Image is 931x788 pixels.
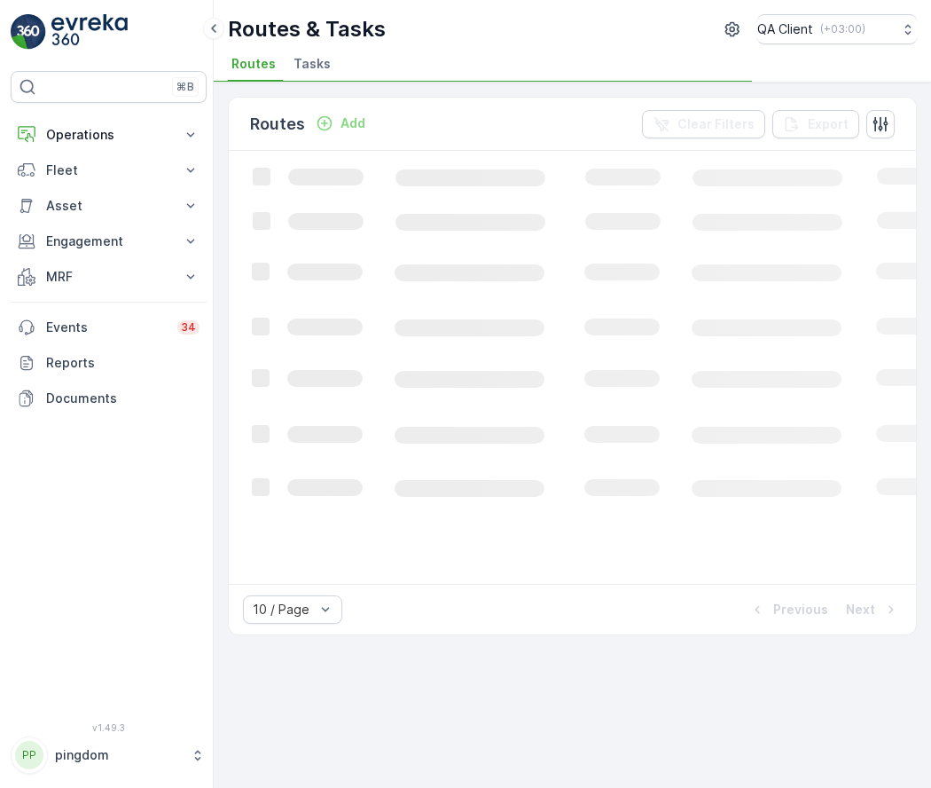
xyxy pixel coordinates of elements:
img: logo [11,14,46,50]
button: PPpingdom [11,737,207,774]
img: logo_light-DOdMpM7g.png [51,14,128,50]
p: Routes [250,112,305,137]
p: Engagement [46,232,171,250]
p: Fleet [46,162,171,179]
div: PP [15,741,43,769]
p: Next [846,601,875,619]
button: Next [844,599,902,620]
button: Fleet [11,153,207,188]
p: Add [340,114,365,132]
p: Asset [46,197,171,215]
button: Asset [11,188,207,224]
button: Add [309,113,372,134]
button: MRF [11,259,207,295]
p: MRF [46,268,171,286]
button: Operations [11,117,207,153]
button: QA Client(+03:00) [757,14,917,44]
button: Previous [747,599,830,620]
p: Documents [46,390,199,407]
p: Reports [46,354,199,372]
p: QA Client [757,20,813,38]
button: Clear Filters [642,110,765,138]
p: 34 [181,320,196,335]
p: ⌘B [176,80,194,94]
p: pingdom [55,746,182,764]
p: Clear Filters [677,115,755,133]
p: Routes & Tasks [228,15,386,43]
button: Export [772,110,859,138]
span: Routes [231,55,276,73]
p: Export [808,115,849,133]
button: Engagement [11,224,207,259]
a: Events34 [11,310,207,345]
span: Tasks [293,55,331,73]
p: Previous [773,601,828,619]
p: Events [46,319,167,336]
p: ( +03:00 ) [820,22,865,36]
a: Reports [11,345,207,381]
p: Operations [46,126,171,144]
span: v 1.49.3 [11,722,207,733]
a: Documents [11,381,207,416]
